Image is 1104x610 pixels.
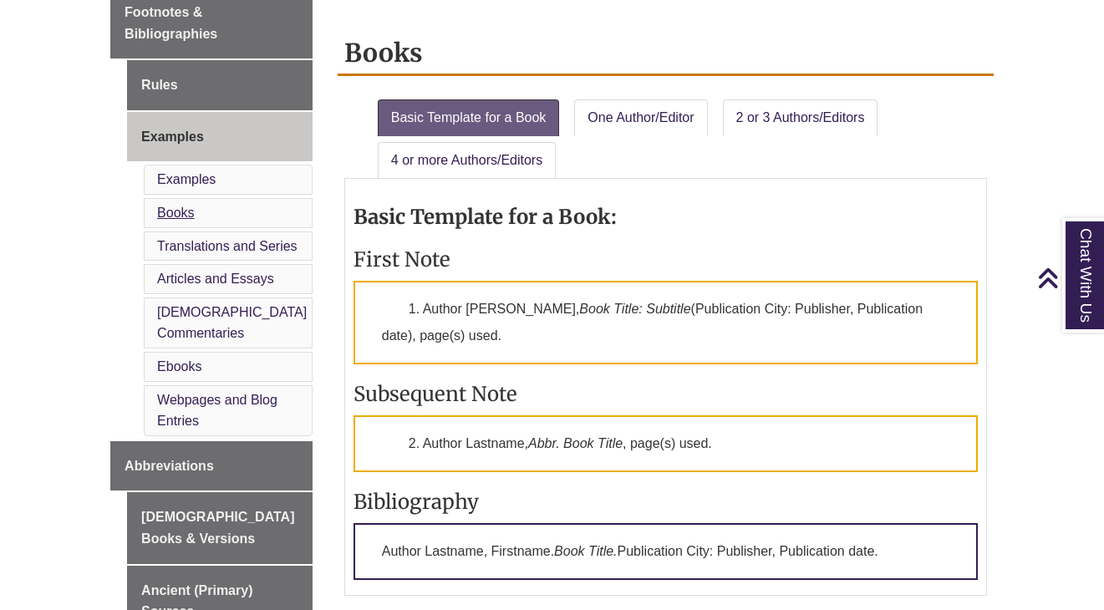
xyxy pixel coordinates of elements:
a: Ebooks [157,359,201,374]
h2: Books [338,32,994,76]
em: Book Title: Subtitle [579,302,690,316]
a: Basic Template for a Book [378,99,560,136]
a: 2 or 3 Authors/Editors [723,99,878,136]
h3: Subsequent Note [354,381,978,407]
em: Book Title. [554,544,617,558]
a: Abbreviations [110,441,313,491]
a: [DEMOGRAPHIC_DATA] Books & Versions [127,492,313,563]
a: Books [157,206,194,220]
p: 2. Author Lastname, , page(s) used. [354,415,978,472]
a: Articles and Essays [157,272,274,286]
p: Author Lastname, Firstname. Publication City: Publisher, Publication date. [354,523,978,580]
a: Examples [127,112,313,162]
a: Translations and Series [157,239,298,253]
a: 4 or more Authors/Editors [378,142,556,179]
a: Back to Top [1037,267,1100,289]
h3: Bibliography [354,489,978,515]
a: Webpages and Blog Entries [157,393,277,429]
em: Abbr. Book Title [528,436,623,450]
strong: Basic Template for a Book: [354,204,617,230]
a: Rules [127,60,313,110]
h3: First Note [354,247,978,272]
a: One Author/Editor [574,99,707,136]
p: 1. Author [PERSON_NAME], (Publication City: Publisher, Publication date), page(s) used. [354,281,978,364]
span: Footnotes & Bibliographies [125,5,217,41]
a: Examples [157,172,216,186]
a: [DEMOGRAPHIC_DATA] Commentaries [157,305,307,341]
span: Abbreviations [125,459,214,473]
